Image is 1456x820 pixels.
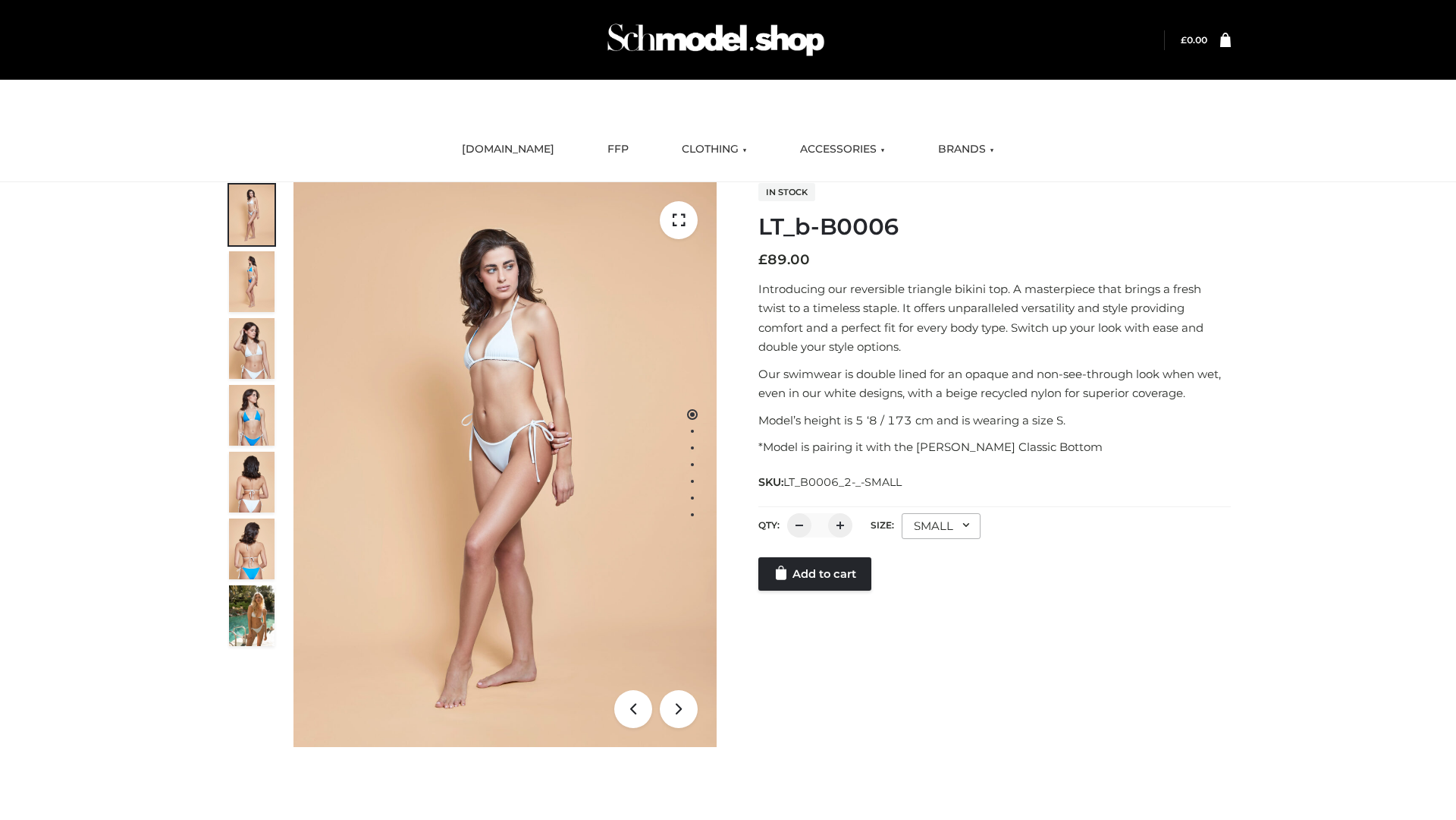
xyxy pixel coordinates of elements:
p: Model’s height is 5 ‘8 / 173 cm and is wearing a size S. [758,411,1231,430]
img: ArielClassicBikiniTop_CloudNine_AzureSky_OW114ECO_1 [293,182,717,747]
a: £0.00 [1181,34,1207,46]
img: ArielClassicBikiniTop_CloudNine_AzureSky_OW114ECO_3-scaled.jpg [229,318,275,379]
img: ArielClassicBikiniTop_CloudNine_AzureSky_OW114ECO_2-scaled.jpg [229,251,275,312]
bdi: 89.00 [758,251,810,268]
img: ArielClassicBikiniTop_CloudNine_AzureSky_OW114ECO_7-scaled.jpg [229,452,275,512]
a: ACCESSORIES [789,133,896,166]
img: ArielClassicBikiniTop_CloudNine_AzureSky_OW114ECO_8-scaled.jpg [229,519,275,579]
a: FFP [596,133,640,166]
label: Size: [871,519,894,531]
h1: LT_b-B0006 [758,213,1231,241]
label: QTY: [758,519,780,531]
img: ArielClassicBikiniTop_CloudNine_AzureSky_OW114ECO_1-scaled.jpg [229,184,275,245]
a: [DOMAIN_NAME] [450,133,566,166]
p: Our swimwear is double lined for an opaque and non-see-through look when wet, even in our white d... [758,364,1231,403]
span: LT_B0006_2-_-SMALL [783,475,902,489]
a: CLOTHING [670,133,758,166]
span: £ [1181,34,1187,46]
span: SKU: [758,473,903,491]
div: SMALL [902,513,981,539]
a: BRANDS [927,133,1006,166]
a: Add to cart [758,557,871,591]
bdi: 0.00 [1181,34,1207,46]
p: *Model is pairing it with the [PERSON_NAME] Classic Bottom [758,437,1231,457]
img: Arieltop_CloudNine_AzureSky2.jpg [229,585,275,646]
img: Schmodel Admin 964 [602,10,830,70]
p: Introducing our reversible triangle bikini top. A masterpiece that brings a fresh twist to a time... [758,279,1231,357]
span: £ [758,251,767,268]
img: ArielClassicBikiniTop_CloudNine_AzureSky_OW114ECO_4-scaled.jpg [229,385,275,446]
span: In stock [758,183,815,201]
